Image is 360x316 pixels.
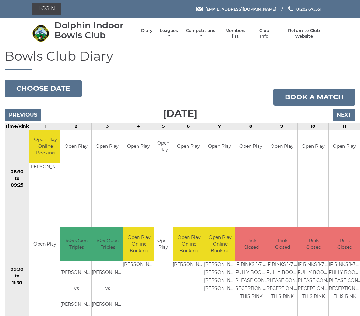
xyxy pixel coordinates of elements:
td: [PERSON_NAME] [92,269,124,277]
a: Competitions [185,28,216,39]
img: Dolphin Indoor Bowls Club [32,25,50,42]
td: 9 [266,123,298,130]
td: Open Play Online Booking [173,227,205,261]
td: Open Play [92,130,123,163]
td: FULLY BOOKED [298,269,330,277]
a: Leagues [159,28,179,39]
td: Open Play [298,130,328,163]
input: Next [333,109,355,121]
a: Members list [222,28,249,39]
td: FULLY BOOKED [235,269,267,277]
img: Phone us [288,6,293,11]
td: [PERSON_NAME] [173,261,205,269]
h1: Bowls Club Diary [5,49,355,70]
td: 8 [235,123,266,130]
td: IF RINKS 1-7 ARE [298,261,330,269]
td: RECEPTION TO BOOK [235,285,267,293]
td: Open Play Online Booking [204,227,236,261]
td: Open Play [29,227,60,261]
td: [PERSON_NAME] [204,285,236,293]
td: Open Play [329,130,360,163]
td: 7 [204,123,235,130]
td: Open Play [123,130,154,163]
td: 1 [29,123,60,130]
td: RECEPTION TO BOOK [266,285,299,293]
a: Phone us 01202 675551 [287,6,321,12]
td: Open Play [60,130,91,163]
td: Open Play [266,130,297,163]
span: [EMAIL_ADDRESS][DOMAIN_NAME] [205,6,276,11]
td: vs [92,285,124,293]
td: THIS RINK [266,293,299,301]
td: [PERSON_NAME] [123,261,155,269]
a: Book a match [273,89,355,106]
td: 5 [154,123,173,130]
td: 6 [173,123,204,130]
td: Open Play Online Booking [123,227,155,261]
td: [PERSON_NAME] [60,269,93,277]
td: THIS RINK [235,293,267,301]
td: FULLY BOOKED [266,269,299,277]
td: PLEASE CONTACT [298,277,330,285]
td: Time/Rink [5,123,29,130]
td: Open Play [204,130,235,163]
td: Open Play [154,227,173,261]
td: PLEASE CONTACT [235,277,267,285]
button: Choose date [5,80,82,97]
td: 11 [329,123,360,130]
span: 01202 675551 [296,6,321,11]
input: Previous [5,109,41,121]
a: Return to Club Website [280,28,328,39]
td: [PERSON_NAME] [204,261,236,269]
td: PLEASE CONTACT [266,277,299,285]
td: 10 [298,123,329,130]
td: Open Play [235,130,266,163]
td: THIS RINK [298,293,330,301]
td: [PERSON_NAME] [204,269,236,277]
td: [PERSON_NAME] [60,301,93,309]
td: [PERSON_NAME] [204,277,236,285]
td: [PERSON_NAME] [29,163,61,171]
img: Email [196,7,203,11]
td: Open Play Online Booking [29,130,61,163]
a: Club Info [255,28,273,39]
a: Email [EMAIL_ADDRESS][DOMAIN_NAME] [196,6,276,12]
td: RECEPTION TO BOOK [298,285,330,293]
td: S06 Open Triples [60,227,93,261]
td: Open Play [173,130,204,163]
td: 2 [60,123,92,130]
a: Diary [141,28,152,33]
td: 08:30 to 09:25 [5,130,29,227]
td: IF RINKS 1-7 ARE [266,261,299,269]
td: Open Play [154,130,173,163]
div: Dolphin Indoor Bowls Club [54,20,135,40]
td: IF RINKS 1-7 ARE [235,261,267,269]
a: Login [32,3,61,15]
td: S06 Open Triples [92,227,124,261]
td: 3 [92,123,123,130]
td: Rink Closed [298,227,330,261]
td: [PERSON_NAME] [92,301,124,309]
td: 4 [123,123,154,130]
td: Rink Closed [235,227,267,261]
td: Rink Closed [266,227,299,261]
td: vs [60,285,93,293]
